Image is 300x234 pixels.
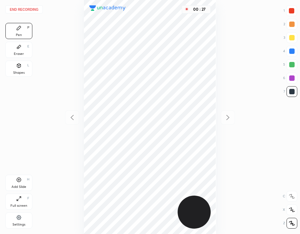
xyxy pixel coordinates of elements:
[13,71,25,74] div: Shapes
[16,33,22,37] div: Pen
[283,191,297,202] div: C
[283,73,297,83] div: 6
[89,5,126,11] img: logo.38c385cc.svg
[283,5,297,16] div: 1
[27,197,29,200] div: F
[283,59,297,70] div: 5
[27,178,29,181] div: H
[283,46,297,57] div: 4
[5,5,43,13] button: End recording
[12,223,25,226] div: Settings
[283,86,297,97] div: 7
[10,204,27,207] div: Full screen
[11,185,26,189] div: Add Slide
[283,204,297,215] div: X
[27,45,29,48] div: E
[283,218,297,229] div: Z
[191,7,208,12] div: 00 : 27
[27,64,29,67] div: L
[283,19,297,30] div: 2
[14,52,24,56] div: Eraser
[27,26,29,29] div: P
[283,32,297,43] div: 3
